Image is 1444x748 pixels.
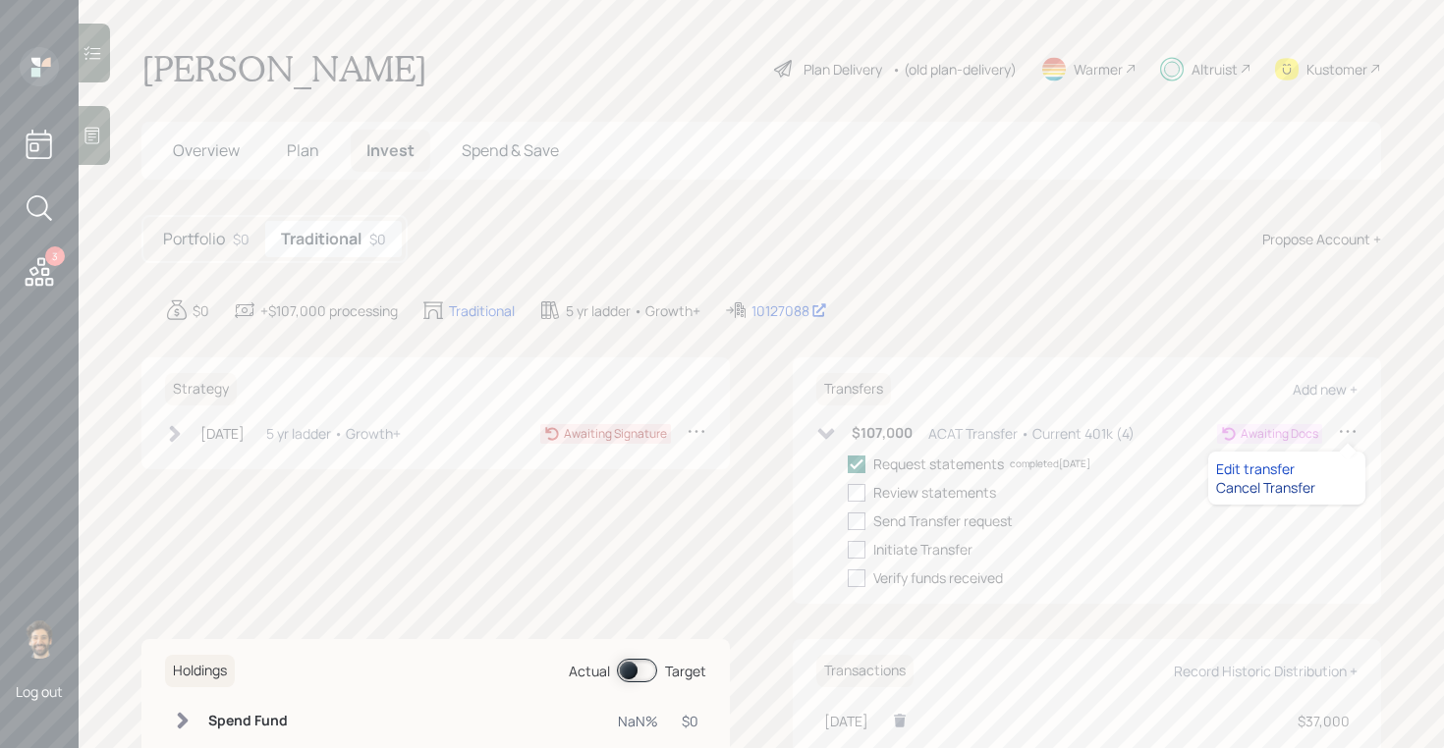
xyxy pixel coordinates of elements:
div: NaN% [618,711,658,731]
div: $0 [193,300,209,321]
h6: Holdings [165,655,235,687]
div: Warmer [1074,59,1123,80]
div: Propose Account + [1262,229,1381,249]
div: Traditional [449,300,515,321]
span: Overview [173,139,240,161]
div: Initiate Transfer [873,539,972,560]
div: Review statements [873,482,996,503]
div: $0 [233,229,250,249]
span: Plan [287,139,319,161]
div: 5 yr ladder • Growth+ [566,300,700,321]
h6: Spend Fund [208,713,302,729]
div: Target [665,661,706,681]
div: Actual [569,661,610,681]
div: completed [DATE] [1010,456,1090,471]
div: Altruist [1192,59,1238,80]
h5: Traditional [281,230,361,248]
div: Plan Delivery [804,59,882,80]
div: [DATE] [200,423,245,444]
div: [DATE] [824,711,868,731]
div: Kustomer [1306,59,1367,80]
div: $0 [369,229,386,249]
div: Request statements [873,454,1004,474]
span: Invest [366,139,415,161]
h6: Strategy [165,373,237,405]
div: $0 [682,711,698,731]
div: $37,000 [1298,711,1350,731]
h6: Transfers [816,373,891,405]
div: Send Transfer request [873,510,1013,531]
div: Awaiting Docs [1241,425,1318,443]
div: 5 yr ladder • Growth+ [266,423,401,444]
span: Spend & Save [462,139,559,161]
div: Awaiting Signature [564,425,667,443]
h5: Portfolio [163,230,225,248]
h1: [PERSON_NAME] [141,47,427,90]
div: Log out [16,682,63,701]
div: • (old plan-delivery) [892,59,1017,80]
div: 10127088 [751,300,827,321]
div: +$107,000 processing [260,300,398,321]
h6: Transactions [816,655,914,687]
div: 3 [45,246,65,266]
div: Verify funds received [873,567,1003,588]
div: Cancel Transfer [1216,478,1358,497]
div: Add new + [1293,380,1358,399]
h6: $107,000 [852,425,913,442]
div: ACAT Transfer • Current 401k (4) [928,423,1135,444]
div: Record Historic Distribution + [1174,662,1358,680]
div: Edit transfer [1216,459,1358,478]
img: eric-schwartz-headshot.png [20,619,59,659]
